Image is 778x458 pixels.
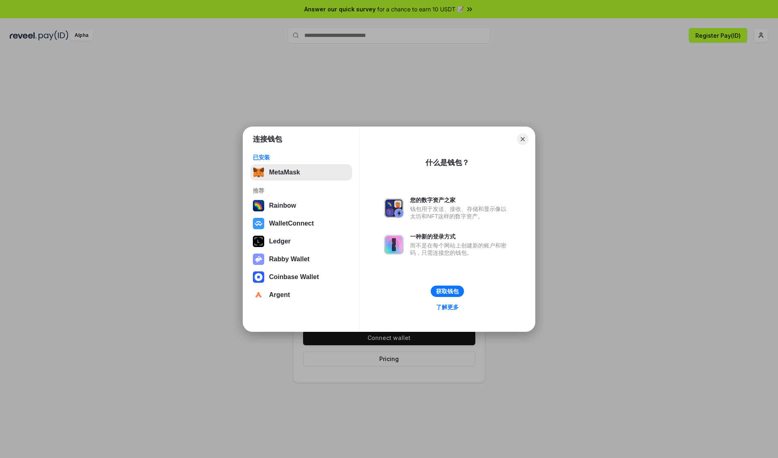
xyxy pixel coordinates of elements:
[384,198,404,218] img: svg+xml,%3Csvg%20xmlns%3D%22http%3A%2F%2Fwww.w3.org%2F2000%2Fsvg%22%20fill%3D%22none%22%20viewBox...
[431,286,464,297] button: 获取钱包
[253,271,264,283] img: svg+xml,%3Csvg%20width%3D%2228%22%20height%3D%2228%22%20viewBox%3D%220%200%2028%2028%22%20fill%3D...
[436,303,459,311] div: 了解更多
[250,233,352,249] button: Ledger
[431,302,464,312] a: 了解更多
[253,134,282,144] h1: 连接钱包
[253,236,264,247] img: svg+xml,%3Csvg%20xmlns%3D%22http%3A%2F%2Fwww.w3.org%2F2000%2Fsvg%22%20width%3D%2228%22%20height%3...
[269,169,300,176] div: MetaMask
[410,242,511,256] div: 而不是在每个网站上创建新的账户和密码，只需连接您的钱包。
[250,287,352,303] button: Argent
[436,288,459,295] div: 获取钱包
[253,289,264,301] img: svg+xml,%3Csvg%20width%3D%2228%22%20height%3D%2228%22%20viewBox%3D%220%200%2028%2028%22%20fill%3D...
[410,233,511,240] div: 一种新的登录方式
[269,273,319,281] div: Coinbase Wallet
[250,215,352,232] button: WalletConnect
[250,164,352,181] button: MetaMask
[253,154,350,161] div: 已安装
[269,238,291,245] div: Ledger
[269,291,290,299] div: Argent
[269,220,314,227] div: WalletConnect
[269,256,310,263] div: Rabby Wallet
[253,200,264,211] img: svg+xml,%3Csvg%20width%3D%22120%22%20height%3D%22120%22%20viewBox%3D%220%200%20120%20120%22%20fil...
[253,187,350,194] div: 推荐
[253,254,264,265] img: svg+xml,%3Csvg%20xmlns%3D%22http%3A%2F%2Fwww.w3.org%2F2000%2Fsvg%22%20fill%3D%22none%22%20viewBox...
[253,167,264,178] img: svg+xml,%3Csvg%20fill%3D%22none%22%20height%3D%2233%22%20viewBox%3D%220%200%2035%2033%22%20width%...
[250,251,352,267] button: Rabby Wallet
[269,202,296,209] div: Rainbow
[517,133,528,145] button: Close
[250,269,352,285] button: Coinbase Wallet
[253,218,264,229] img: svg+xml,%3Csvg%20width%3D%2228%22%20height%3D%2228%22%20viewBox%3D%220%200%2028%2028%22%20fill%3D...
[425,158,469,168] div: 什么是钱包？
[250,198,352,214] button: Rainbow
[410,205,511,220] div: 钱包用于发送、接收、存储和显示像以太坊和NFT这样的数字资产。
[384,235,404,254] img: svg+xml,%3Csvg%20xmlns%3D%22http%3A%2F%2Fwww.w3.org%2F2000%2Fsvg%22%20fill%3D%22none%22%20viewBox...
[410,196,511,204] div: 您的数字资产之家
